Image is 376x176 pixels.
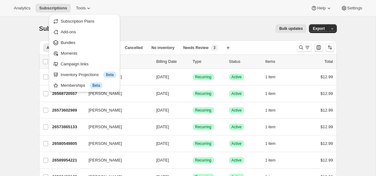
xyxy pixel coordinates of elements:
span: [DATE] [156,124,169,129]
button: Add-ons [51,27,118,37]
span: Analytics [14,6,30,11]
span: Add-ons [61,30,76,34]
span: Active [232,141,242,146]
button: 1 item [265,139,283,148]
button: Subscriptions [35,4,71,13]
span: Bulk updates [279,26,303,31]
p: Total [324,58,333,65]
div: 26573602989[PERSON_NAME][DATE]SuccessRecurringSuccessActive1 item$12.99 [52,106,333,115]
span: 1 item [265,108,276,113]
button: [PERSON_NAME] [85,105,148,115]
button: 1 item [265,89,283,98]
span: $12.99 [321,108,333,113]
span: Moments [61,51,77,56]
span: $12.99 [321,74,333,79]
div: Type [193,58,224,65]
div: Memberships [61,82,116,89]
span: $12.99 [321,141,333,146]
span: 1 item [265,141,276,146]
span: Active [232,74,242,80]
button: Moments [51,48,118,58]
p: 26573865133 [52,124,84,130]
button: Analytics [10,4,34,13]
span: Active [232,91,242,96]
button: Settings [337,4,366,13]
button: [PERSON_NAME] [85,122,148,132]
span: Cancelled [125,45,143,50]
span: Subscription Plans [61,19,95,24]
span: [PERSON_NAME] [89,140,122,147]
button: Memberships [51,80,118,90]
span: Active [232,108,242,113]
button: Inventory Projections [51,69,118,80]
button: Export [309,24,328,33]
button: Sort the results [326,43,334,52]
span: 1 item [265,158,276,163]
span: Recurring [195,91,211,96]
span: Recurring [195,158,211,163]
span: Needs Review [183,45,209,50]
span: [PERSON_NAME] [89,157,122,163]
div: 26589954221[PERSON_NAME][DATE]SuccessRecurringSuccessActive1 item$12.99 [52,156,333,165]
span: [DATE] [156,91,169,96]
div: Items [265,58,297,65]
button: 1 item [265,73,283,81]
span: Beta [106,72,114,77]
button: Create new view [223,43,233,52]
span: Active [232,158,242,163]
button: [PERSON_NAME] [85,139,148,149]
span: [DATE] [156,108,169,113]
span: Export [313,26,325,31]
span: [PERSON_NAME] [89,107,122,113]
span: Subscriptions [39,6,67,11]
p: Status [229,58,260,65]
span: 3 [213,45,216,50]
span: Help [317,6,326,11]
div: 26573865133[PERSON_NAME][DATE]SuccessRecurringSuccessActive1 item$12.99 [52,123,333,131]
span: Campaign links [61,62,89,66]
button: Campaign links [51,59,118,69]
span: [DATE] [156,158,169,162]
button: [PERSON_NAME] [85,155,148,165]
button: Customize table column order and visibility [314,43,323,52]
span: [PERSON_NAME] [89,124,122,130]
span: $12.99 [321,124,333,129]
button: Bulk updates [275,24,306,33]
span: Bundles [61,40,76,45]
span: [DATE] [156,74,169,79]
div: 16348217517[PERSON_NAME][DATE]SuccessRecurringSuccessActive1 item$12.99 [52,73,333,81]
div: 26568720557[PERSON_NAME][DATE]SuccessRecurringSuccessActive1 item$12.99 [52,89,333,98]
button: Help [307,4,336,13]
span: Tools [76,6,86,11]
span: Recurring [195,124,211,129]
div: IDCustomerBilling DateTypeStatusItemsTotal [52,58,333,65]
button: 1 item [265,123,283,131]
span: 1 item [265,91,276,96]
button: Subscription Plans [51,16,118,26]
span: Settings [347,6,362,11]
p: 26573602989 [52,107,84,113]
span: 1 item [265,74,276,80]
p: 26589954221 [52,157,84,163]
button: Tools [72,4,96,13]
div: 26580549805[PERSON_NAME][DATE]SuccessRecurringSuccessActive1 item$12.99 [52,139,333,148]
button: Search and filter results [297,43,312,52]
span: Subscriptions [39,25,80,32]
p: 26580549805 [52,140,84,147]
span: 1 item [265,124,276,129]
p: Billing Date [156,58,188,65]
span: No inventory [151,45,174,50]
span: $12.99 [321,91,333,96]
span: Recurring [195,108,211,113]
button: 1 item [265,106,283,115]
span: Recurring [195,74,211,80]
div: Inventory Projections [61,72,116,78]
span: Recurring [195,141,211,146]
button: Bundles [51,37,118,47]
span: [DATE] [156,141,169,146]
span: Beta [92,83,100,88]
button: 1 item [265,156,283,165]
span: Active [232,124,242,129]
span: $12.99 [321,158,333,162]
